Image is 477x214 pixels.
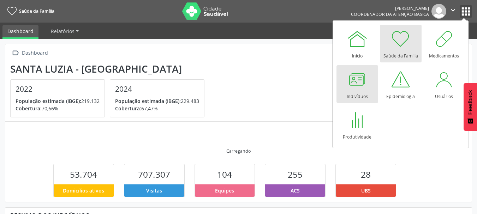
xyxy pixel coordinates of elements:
div: Dashboard [20,48,49,58]
img: img [431,4,446,19]
span: População estimada (IBGE): [115,98,181,104]
a: Dashboard [2,25,38,39]
span: População estimada (IBGE): [16,98,81,104]
span: Cobertura: [16,105,42,112]
a: Saúde da Família [5,5,54,17]
p: 67,47% [115,105,199,112]
span: Coordenador da Atenção Básica [351,11,429,17]
a: Início [336,25,378,62]
span: Feedback [467,90,473,115]
div: Carregando [226,148,251,154]
span: Equipes [215,187,234,194]
span: 53.704 [70,169,97,180]
span: 28 [361,169,371,180]
p: 70,66% [16,105,100,112]
span: Relatórios [51,28,74,35]
div: [PERSON_NAME] [351,5,429,11]
span: Domicílios ativos [63,187,104,194]
span: UBS [361,187,371,194]
span: Visitas [146,187,162,194]
i:  [10,48,20,58]
a: Epidemiologia [380,65,422,103]
p: 229.483 [115,97,199,105]
button: Feedback - Mostrar pesquisa [464,83,477,131]
button: apps [460,5,472,18]
a: Relatórios [46,25,84,37]
i:  [449,6,457,14]
a: Saúde da Família [380,25,422,62]
a:  Dashboard [10,48,49,58]
span: Saúde da Família [19,8,54,14]
span: ACS [291,187,300,194]
a: Medicamentos [423,25,465,62]
h4: 2022 [16,85,100,93]
a: Indivíduos [336,65,378,103]
div: Santa Luzia - [GEOGRAPHIC_DATA] [10,63,209,75]
span: 255 [288,169,303,180]
span: Cobertura: [115,105,141,112]
a: Usuários [423,65,465,103]
p: 219.132 [16,97,100,105]
a: Produtividade [336,106,378,143]
span: 104 [217,169,232,180]
span: 707.307 [138,169,170,180]
h4: 2024 [115,85,199,93]
button:  [446,4,460,19]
